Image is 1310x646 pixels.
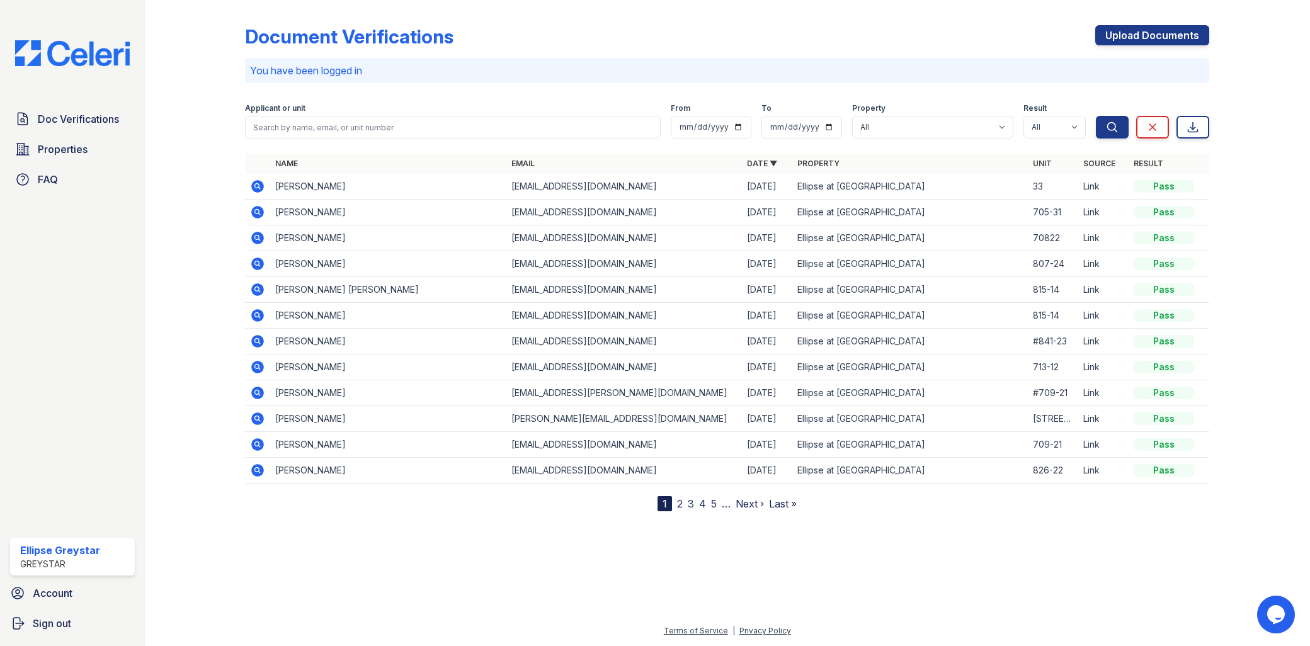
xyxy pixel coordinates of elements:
[1134,335,1194,348] div: Pass
[506,277,742,303] td: [EMAIL_ADDRESS][DOMAIN_NAME]
[769,497,797,510] a: Last »
[699,497,706,510] a: 4
[792,225,1028,251] td: Ellipse at [GEOGRAPHIC_DATA]
[1028,406,1078,432] td: [STREET_ADDRESS]
[1028,329,1078,354] td: #841-23
[1078,251,1129,277] td: Link
[1028,200,1078,225] td: 705-31
[742,432,792,458] td: [DATE]
[20,558,100,570] div: Greystar
[739,626,791,635] a: Privacy Policy
[270,432,506,458] td: [PERSON_NAME]
[1134,283,1194,296] div: Pass
[1078,458,1129,484] td: Link
[1028,380,1078,406] td: #709-21
[792,354,1028,380] td: Ellipse at [GEOGRAPHIC_DATA]
[245,103,305,113] label: Applicant or unit
[1028,225,1078,251] td: 70822
[664,626,728,635] a: Terms of Service
[20,543,100,558] div: Ellipse Greystar
[33,586,72,601] span: Account
[792,174,1028,200] td: Ellipse at [GEOGRAPHIC_DATA]
[711,497,717,510] a: 5
[1078,432,1129,458] td: Link
[742,200,792,225] td: [DATE]
[671,103,690,113] label: From
[1028,277,1078,303] td: 815-14
[38,142,88,157] span: Properties
[1134,412,1194,425] div: Pass
[792,432,1028,458] td: Ellipse at [GEOGRAPHIC_DATA]
[722,496,731,511] span: …
[10,106,135,132] a: Doc Verifications
[1083,159,1115,168] a: Source
[1078,354,1129,380] td: Link
[1257,596,1297,633] iframe: chat widget
[270,251,506,277] td: [PERSON_NAME]
[275,159,298,168] a: Name
[1028,458,1078,484] td: 826-22
[1078,277,1129,303] td: Link
[1028,432,1078,458] td: 709-21
[742,406,792,432] td: [DATE]
[1078,174,1129,200] td: Link
[1134,206,1194,218] div: Pass
[742,303,792,329] td: [DATE]
[742,225,792,251] td: [DATE]
[736,497,764,510] a: Next ›
[38,172,58,187] span: FAQ
[677,497,683,510] a: 2
[1134,309,1194,322] div: Pass
[742,251,792,277] td: [DATE]
[742,329,792,354] td: [DATE]
[506,225,742,251] td: [EMAIL_ADDRESS][DOMAIN_NAME]
[245,25,453,48] div: Document Verifications
[5,581,140,606] a: Account
[506,329,742,354] td: [EMAIL_ADDRESS][DOMAIN_NAME]
[10,167,135,192] a: FAQ
[1134,438,1194,451] div: Pass
[792,329,1028,354] td: Ellipse at [GEOGRAPHIC_DATA]
[270,458,506,484] td: [PERSON_NAME]
[506,303,742,329] td: [EMAIL_ADDRESS][DOMAIN_NAME]
[506,251,742,277] td: [EMAIL_ADDRESS][DOMAIN_NAME]
[732,626,735,635] div: |
[5,611,140,636] a: Sign out
[270,303,506,329] td: [PERSON_NAME]
[270,277,506,303] td: [PERSON_NAME] [PERSON_NAME]
[1028,251,1078,277] td: 807-24
[792,251,1028,277] td: Ellipse at [GEOGRAPHIC_DATA]
[1078,200,1129,225] td: Link
[506,354,742,380] td: [EMAIL_ADDRESS][DOMAIN_NAME]
[792,406,1028,432] td: Ellipse at [GEOGRAPHIC_DATA]
[1078,225,1129,251] td: Link
[270,406,506,432] td: [PERSON_NAME]
[270,354,506,380] td: [PERSON_NAME]
[1134,159,1163,168] a: Result
[10,137,135,162] a: Properties
[688,497,694,510] a: 3
[506,174,742,200] td: [EMAIL_ADDRESS][DOMAIN_NAME]
[38,111,119,127] span: Doc Verifications
[506,432,742,458] td: [EMAIL_ADDRESS][DOMAIN_NAME]
[245,116,661,139] input: Search by name, email, or unit number
[742,277,792,303] td: [DATE]
[506,458,742,484] td: [EMAIL_ADDRESS][DOMAIN_NAME]
[792,458,1028,484] td: Ellipse at [GEOGRAPHIC_DATA]
[1134,232,1194,244] div: Pass
[506,406,742,432] td: [PERSON_NAME][EMAIL_ADDRESS][DOMAIN_NAME]
[742,174,792,200] td: [DATE]
[1095,25,1209,45] a: Upload Documents
[792,380,1028,406] td: Ellipse at [GEOGRAPHIC_DATA]
[270,200,506,225] td: [PERSON_NAME]
[1134,258,1194,270] div: Pass
[1134,464,1194,477] div: Pass
[1028,354,1078,380] td: 713-12
[270,380,506,406] td: [PERSON_NAME]
[270,174,506,200] td: [PERSON_NAME]
[1028,174,1078,200] td: 33
[1134,180,1194,193] div: Pass
[1078,329,1129,354] td: Link
[250,63,1204,78] p: You have been logged in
